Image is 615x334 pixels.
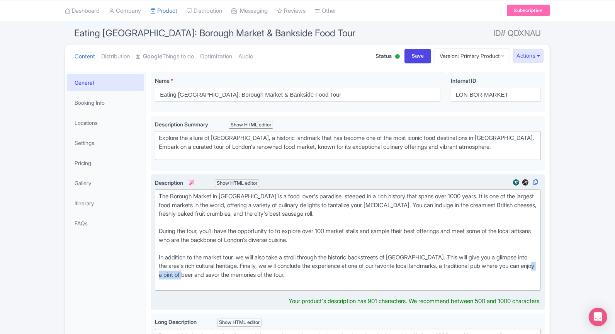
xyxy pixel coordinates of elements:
[511,179,521,186] img: viator-review-widget-01-363d65f17b203e82e80c83508294f9cc.svg
[67,94,144,111] a: Booking Info
[155,179,195,186] span: Description
[155,319,198,325] span: Long Description
[67,134,144,152] a: Settings
[434,48,510,63] a: Version: Primary Product
[404,49,432,63] input: Save
[229,121,273,129] div: Show HTML editor
[289,297,541,306] div: Your product's description has 901 characters. We recommend between 500 and 1000 characters.
[67,74,144,91] a: General
[451,77,476,84] span: Internal ID
[67,154,144,172] a: Pricing
[75,44,95,69] a: Content
[159,227,537,253] div: During the tour, you'll have the opportunity to to explore over 100 market stalls and sample thei...
[217,319,262,327] div: Show HTML editor
[589,308,607,326] div: Open Intercom Messenger
[67,114,144,131] a: Locations
[159,192,537,227] div: The Borough Market in [GEOGRAPHIC_DATA] is a food lover's paradise, steeped in a rich history tha...
[159,134,537,151] div: Explore the allure of [GEOGRAPHIC_DATA], a historic landmark that has become one of the most icon...
[155,121,209,128] span: Description Summary
[215,179,259,187] div: Show HTML editor
[200,44,232,69] a: Optimization
[67,194,144,212] a: Itinerary
[159,253,537,288] div: In addition to the market tour, we will also take a stroll through the historic backstreets of [G...
[521,179,530,186] img: expedia-review-widget-01-6a8748bc8b83530f19f0577495396935.svg
[74,27,355,39] span: Eating [GEOGRAPHIC_DATA]: Borough Market & Bankside Food Tour
[238,44,253,69] a: Audio
[513,49,544,63] button: Actions
[143,52,162,61] strong: Google
[507,5,550,16] a: Subscription
[376,52,392,60] span: Status
[67,174,144,192] a: Gallery
[394,51,401,63] div: Active
[136,44,194,69] a: GoogleThings to do
[493,26,541,41] span: ID# QDXNAU
[101,44,130,69] a: Distribution
[155,77,170,84] span: Name
[67,215,144,232] a: FAQs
